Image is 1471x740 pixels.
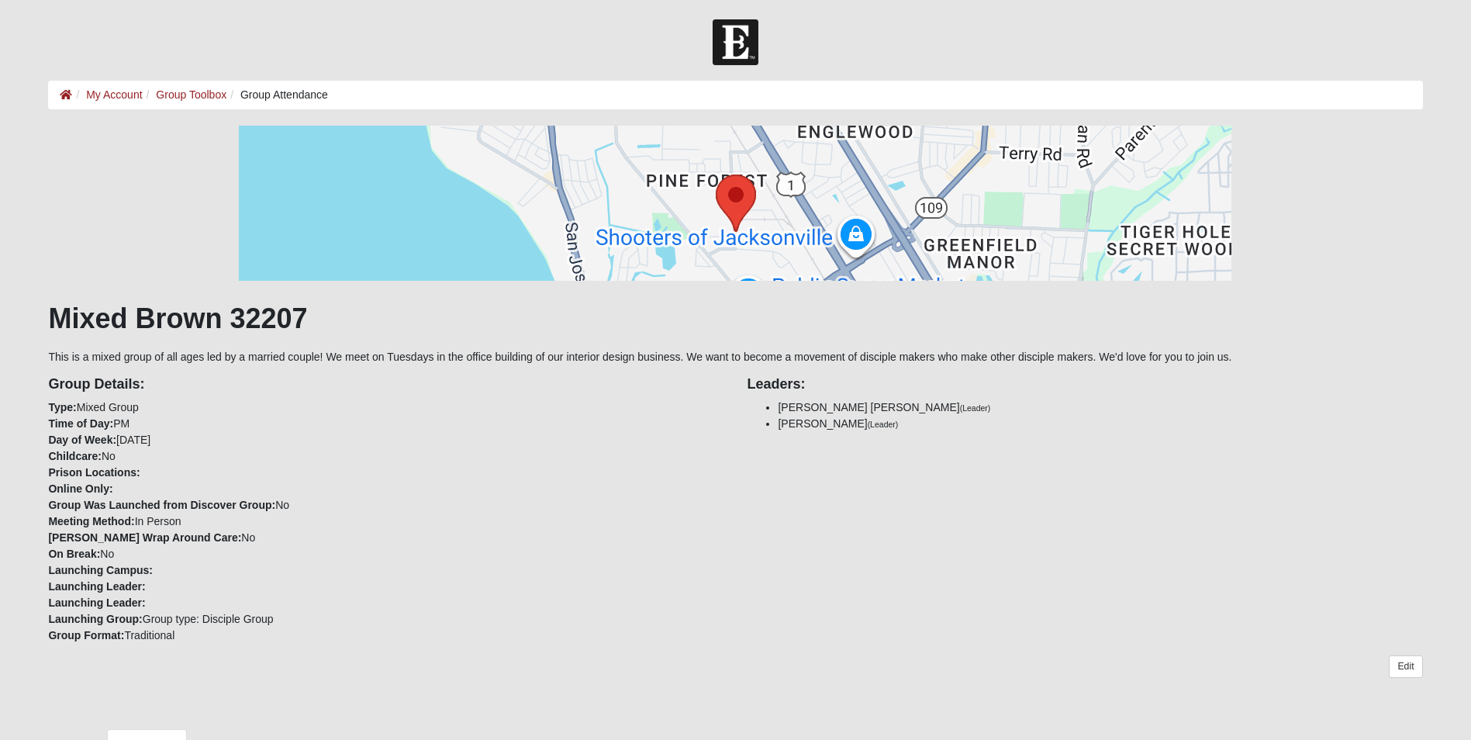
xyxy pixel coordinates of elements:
a: Group Toolbox [156,88,226,101]
strong: Launching Leader: [48,580,145,593]
strong: Group Was Launched from Discover Group: [48,499,275,511]
strong: Launching Campus: [48,564,153,576]
a: Edit [1389,655,1422,678]
li: Group Attendance [226,87,328,103]
img: Church of Eleven22 Logo [713,19,758,65]
strong: Time of Day: [48,417,113,430]
strong: On Break: [48,548,100,560]
div: Mixed Group PM [DATE] No No In Person No No Group type: Disciple Group Traditional [36,365,735,644]
strong: Prison Locations: [48,466,140,479]
li: [PERSON_NAME] [PERSON_NAME] [778,399,1422,416]
strong: Group Format: [48,629,124,641]
a: My Account [86,88,142,101]
small: (Leader) [960,403,991,413]
h4: Group Details: [48,376,723,393]
strong: Day of Week: [48,434,116,446]
strong: Type: [48,401,76,413]
strong: Meeting Method: [48,515,134,527]
li: [PERSON_NAME] [778,416,1422,432]
strong: Childcare: [48,450,101,462]
strong: [PERSON_NAME] Wrap Around Care: [48,531,241,544]
strong: Online Only: [48,482,112,495]
strong: Launching Group: [48,613,142,625]
strong: Launching Leader: [48,596,145,609]
h1: Mixed Brown 32207 [48,302,1422,335]
small: (Leader) [868,420,899,429]
h4: Leaders: [747,376,1422,393]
